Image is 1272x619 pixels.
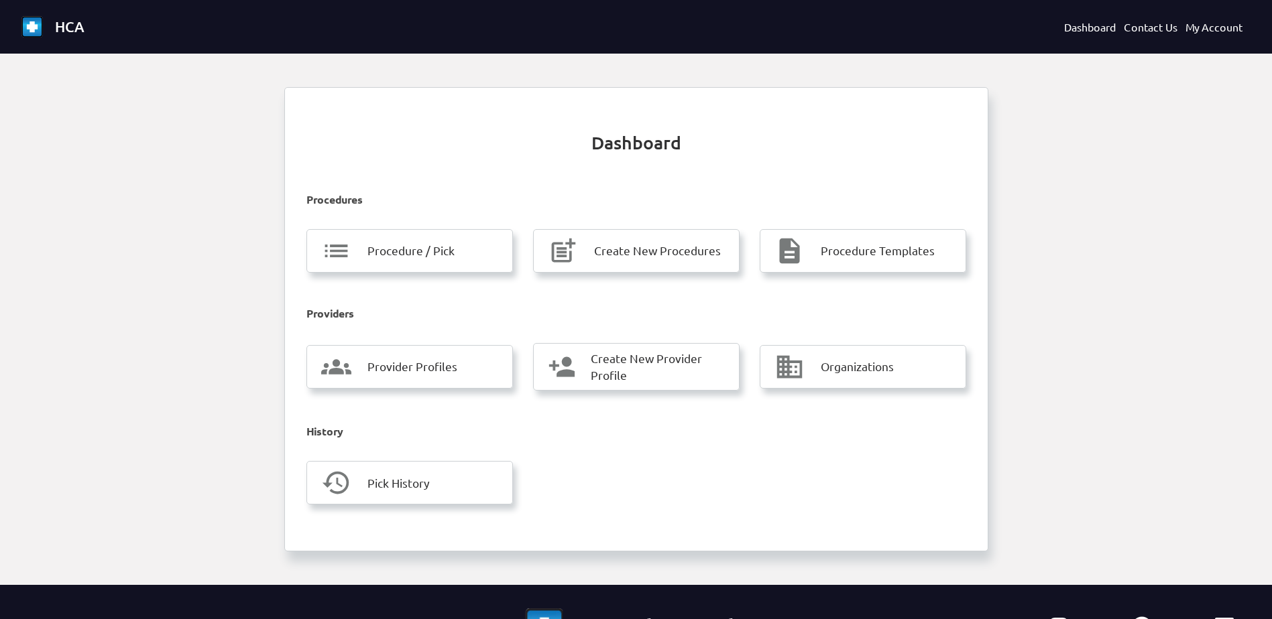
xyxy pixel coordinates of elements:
[548,352,575,382] mat-icon: person_add
[321,236,351,266] mat-icon: list
[21,16,43,38] img: favicon-32x32.png
[760,229,966,273] a: Procedure Templates
[367,242,455,259] span: Procedure / Pick
[774,352,805,382] mat-icon: business
[591,350,725,385] span: Create New Provider Profile
[533,229,740,273] a: Create New Procedures
[306,461,513,504] a: Pick History
[367,358,457,375] span: Provider Profiles
[367,474,430,492] span: Pick History
[1186,19,1242,35] a: My Account
[464,129,808,155] h2: Dashboard
[306,305,966,322] h2: Providers
[760,345,966,389] a: Organizations
[1064,19,1116,35] a: Dashboard
[55,16,84,38] a: HCA
[774,236,805,266] mat-icon: description
[533,343,740,391] a: Create New Provider Profile
[821,242,935,259] span: Procedure Templates
[321,468,351,498] mat-icon: history
[306,423,966,439] h2: History
[306,229,513,273] a: Procedure / Pick
[821,358,894,375] span: Organizations
[306,345,513,389] a: Provider Profiles
[548,236,578,266] mat-icon: post_add
[306,192,966,208] h2: Procedures
[594,242,721,259] span: Create New Procedures
[1124,19,1177,35] a: Contact Us
[321,352,351,382] mat-icon: groups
